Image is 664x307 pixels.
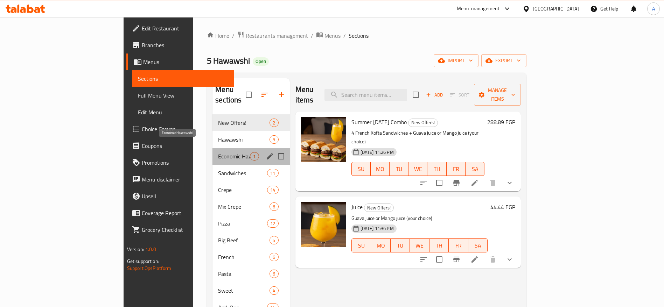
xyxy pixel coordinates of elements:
[218,152,250,160] span: Economic Hawawshi
[265,151,275,162] button: edit
[270,237,278,244] span: 5
[212,232,289,249] div: Big Beef5
[468,238,488,252] button: SA
[212,198,289,215] div: Mix Crepe6
[270,204,278,210] span: 6
[487,117,515,127] h6: 288.89 EGP
[270,271,278,277] span: 6
[374,241,388,251] span: MO
[295,84,316,105] h2: Menu items
[311,31,313,40] li: /
[212,265,289,282] div: Pasta6
[273,86,290,103] button: Add section
[218,202,270,211] span: Mix Crepe
[408,119,438,127] span: New Offers!
[423,90,446,100] button: Add
[246,31,308,40] span: Restaurants management
[207,31,526,40] nav: breadcrumb
[212,181,289,198] div: Crepe14
[364,204,393,212] span: New Offers!
[351,162,371,176] button: SU
[393,241,407,251] span: TU
[253,57,269,66] div: Open
[218,270,270,278] span: Pasta
[501,174,518,191] button: show more
[267,187,278,193] span: 14
[212,282,289,299] div: Sweet4
[143,58,229,66] span: Menus
[470,179,479,187] a: Edit menu item
[218,186,267,194] div: Crepe
[132,87,235,104] a: Full Menu View
[126,20,235,37] a: Edit Restaurant
[430,164,443,174] span: TH
[270,286,278,295] div: items
[142,24,229,33] span: Edit Restaurant
[452,241,466,251] span: FR
[343,31,346,40] li: /
[425,91,444,99] span: Add
[390,162,408,176] button: TU
[490,202,515,212] h6: 44.44 EGP
[533,5,579,13] div: [GEOGRAPHIC_DATA]
[237,31,308,40] a: Restaurants management
[218,253,270,261] span: French
[358,149,397,156] span: [DATE] 11:26 PM
[142,175,229,184] span: Menu disclaimer
[410,238,429,252] button: WE
[351,117,407,127] span: Summer [DATE] Combo
[434,54,478,67] button: import
[413,241,427,251] span: WE
[126,188,235,205] a: Upsell
[408,162,427,176] button: WE
[270,135,278,144] div: items
[126,205,235,221] a: Coverage Report
[373,164,387,174] span: MO
[270,287,278,294] span: 4
[301,202,346,247] img: Juice
[505,255,514,264] svg: Show Choices
[270,120,278,126] span: 2
[466,162,484,176] button: SA
[355,241,368,251] span: SU
[127,245,144,254] span: Version:
[142,158,229,167] span: Promotions
[447,162,466,176] button: FR
[446,90,474,100] span: Select section first
[351,214,488,223] p: Guava juice or Mango juice (your choice)
[270,270,278,278] div: items
[218,169,267,177] span: Sandwiches
[301,117,346,162] img: Summer Thursday Combo
[358,225,397,232] span: [DATE] 11:36 PM
[432,252,447,267] span: Select to update
[448,251,465,268] button: Branch-specific-item
[480,86,515,103] span: Manage items
[242,87,256,102] span: Select all sections
[415,174,432,191] button: sort-choices
[270,254,278,260] span: 6
[324,89,407,101] input: search
[349,31,369,40] span: Sections
[351,202,363,212] span: Juice
[474,84,521,106] button: Manage items
[267,220,278,227] span: 12
[127,264,172,273] a: Support.OpsPlatform
[218,236,270,244] span: Big Beef
[142,125,229,133] span: Choice Groups
[432,176,447,190] span: Select to update
[212,131,289,148] div: Hawawshi5
[408,119,438,127] div: New Offers!
[253,58,269,64] span: Open
[501,251,518,268] button: show more
[218,135,270,144] span: Hawawshi
[427,162,446,176] button: TH
[408,87,423,102] span: Select section
[126,37,235,53] a: Branches
[470,255,479,264] a: Edit menu item
[127,257,159,266] span: Get support on:
[448,174,465,191] button: Branch-specific-item
[267,186,278,194] div: items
